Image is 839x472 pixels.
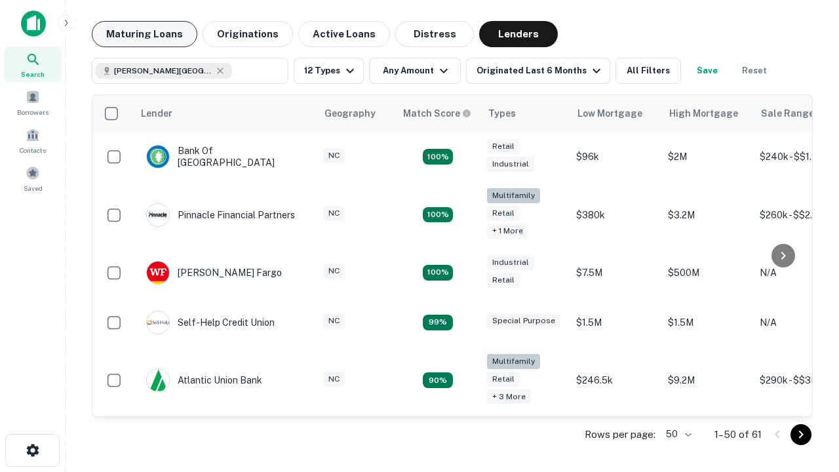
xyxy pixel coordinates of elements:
[133,95,317,132] th: Lender
[323,264,345,279] div: NC
[4,123,62,158] a: Contacts
[487,273,520,288] div: Retail
[323,313,345,328] div: NC
[479,21,558,47] button: Lenders
[147,204,169,226] img: picture
[487,389,531,404] div: + 3 more
[4,85,62,120] a: Borrowers
[298,21,390,47] button: Active Loans
[423,372,453,388] div: Matching Properties: 10, hasApolloMatch: undefined
[661,425,693,444] div: 50
[21,69,45,79] span: Search
[661,248,753,298] td: $500M
[570,95,661,132] th: Low Mortgage
[369,58,461,84] button: Any Amount
[395,95,480,132] th: Capitalize uses an advanced AI algorithm to match your search with the best lender. The match sco...
[146,203,295,227] div: Pinnacle Financial Partners
[570,132,661,182] td: $96k
[487,188,540,203] div: Multifamily
[487,255,534,270] div: Industrial
[714,427,762,442] p: 1–50 of 61
[147,262,169,284] img: picture
[323,206,345,221] div: NC
[147,146,169,168] img: picture
[146,368,262,392] div: Atlantic Union Bank
[487,139,520,154] div: Retail
[615,58,681,84] button: All Filters
[661,298,753,347] td: $1.5M
[423,265,453,281] div: Matching Properties: 14, hasApolloMatch: undefined
[487,354,540,369] div: Multifamily
[661,95,753,132] th: High Mortgage
[423,207,453,223] div: Matching Properties: 20, hasApolloMatch: undefined
[423,315,453,330] div: Matching Properties: 11, hasApolloMatch: undefined
[570,182,661,248] td: $380k
[686,58,728,84] button: Save your search to get updates of matches that match your search criteria.
[487,224,528,239] div: + 1 more
[114,65,212,77] span: [PERSON_NAME][GEOGRAPHIC_DATA], [GEOGRAPHIC_DATA]
[92,21,197,47] button: Maturing Loans
[487,372,520,387] div: Retail
[403,106,469,121] h6: Match Score
[570,298,661,347] td: $1.5M
[761,106,814,121] div: Sale Range
[147,369,169,391] img: picture
[203,21,293,47] button: Originations
[146,311,275,334] div: Self-help Credit Union
[24,183,43,193] span: Saved
[790,424,811,445] button: Go to next page
[324,106,376,121] div: Geography
[317,95,395,132] th: Geography
[487,313,560,328] div: Special Purpose
[480,95,570,132] th: Types
[733,58,775,84] button: Reset
[146,261,282,285] div: [PERSON_NAME] Fargo
[577,106,642,121] div: Low Mortgage
[488,106,516,121] div: Types
[21,10,46,37] img: capitalize-icon.png
[147,311,169,334] img: picture
[661,132,753,182] td: $2M
[323,372,345,387] div: NC
[403,106,471,121] div: Capitalize uses an advanced AI algorithm to match your search with the best lender. The match sco...
[487,157,534,172] div: Industrial
[661,347,753,414] td: $9.2M
[146,145,303,168] div: Bank Of [GEOGRAPHIC_DATA]
[4,47,62,82] a: Search
[570,248,661,298] td: $7.5M
[487,206,520,221] div: Retail
[323,148,345,163] div: NC
[669,106,738,121] div: High Mortgage
[294,58,364,84] button: 12 Types
[773,367,839,430] iframe: Chat Widget
[20,145,46,155] span: Contacts
[17,107,49,117] span: Borrowers
[585,427,655,442] p: Rows per page:
[4,161,62,196] a: Saved
[466,58,610,84] button: Originated Last 6 Months
[477,63,604,79] div: Originated Last 6 Months
[423,149,453,165] div: Matching Properties: 15, hasApolloMatch: undefined
[141,106,172,121] div: Lender
[570,347,661,414] td: $246.5k
[661,182,753,248] td: $3.2M
[395,21,474,47] button: Distress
